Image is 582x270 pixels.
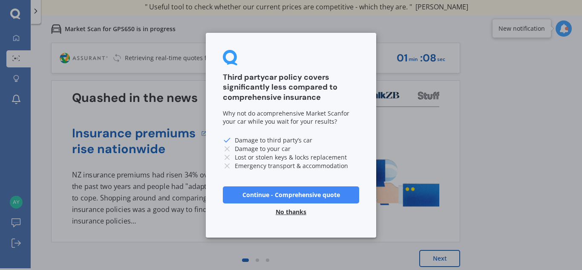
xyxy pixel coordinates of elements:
[223,186,359,203] button: Continue - Comprehensive quote
[223,73,359,102] h3: Third party car policy covers significantly less compared to comprehensive insurance
[223,161,359,170] li: Emergency transport & accommodation
[271,203,311,220] button: No thanks
[260,109,341,117] span: comprehensive Market Scan
[223,136,359,144] li: Damage to third party’s car
[223,109,359,125] div: Why not do a for your car while you wait for your results?
[223,153,359,161] li: Lost or stolen keys & locks replacement
[223,144,359,153] li: Damage to your car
